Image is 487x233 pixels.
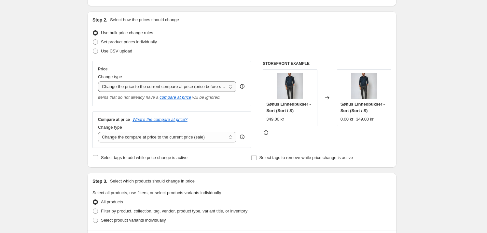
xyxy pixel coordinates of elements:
span: Select tags to add while price change is active [101,155,188,160]
span: Use CSV upload [101,49,132,53]
span: Select product variants individually [101,218,166,223]
p: Select which products should change in price [110,178,195,184]
button: What's the compare at price? [132,117,188,122]
p: Select how the prices should change [110,17,179,23]
h3: Compare at price [98,117,130,122]
span: Change type [98,125,122,130]
i: will be ignored. [192,95,221,100]
span: Select tags to remove while price change is active [259,155,353,160]
span: Filter by product, collection, tag, vendor, product type, variant title, or inventory [101,209,247,213]
strike: 349.00 kr [356,116,373,123]
h3: Price [98,66,107,72]
h6: STOREFRONT EXAMPLE [263,61,391,66]
span: All products [101,199,123,204]
span: Set product prices individually [101,39,157,44]
span: Søhus Linnedbukser - Sort (Sort / S) [266,102,311,113]
button: compare at price [160,95,191,100]
div: help [239,134,245,140]
span: Use bulk price change rules [101,30,153,35]
div: 349.00 kr [266,116,284,123]
img: Black_GA_sea_side_pants_3d75f5b3-2b1f-4d56-b509-b4f93b52826c_80x.jpg [351,73,377,99]
img: Black_GA_sea_side_pants_3d75f5b3-2b1f-4d56-b509-b4f93b52826c_80x.jpg [277,73,303,99]
h2: Step 2. [92,17,107,23]
div: help [239,83,245,90]
h2: Step 3. [92,178,107,184]
span: Select all products, use filters, or select products variants individually [92,190,221,195]
i: Items that do not already have a [98,95,159,100]
div: 0.00 kr [341,116,354,123]
span: Søhus Linnedbukser - Sort (Sort / S) [341,102,385,113]
span: Change type [98,74,122,79]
